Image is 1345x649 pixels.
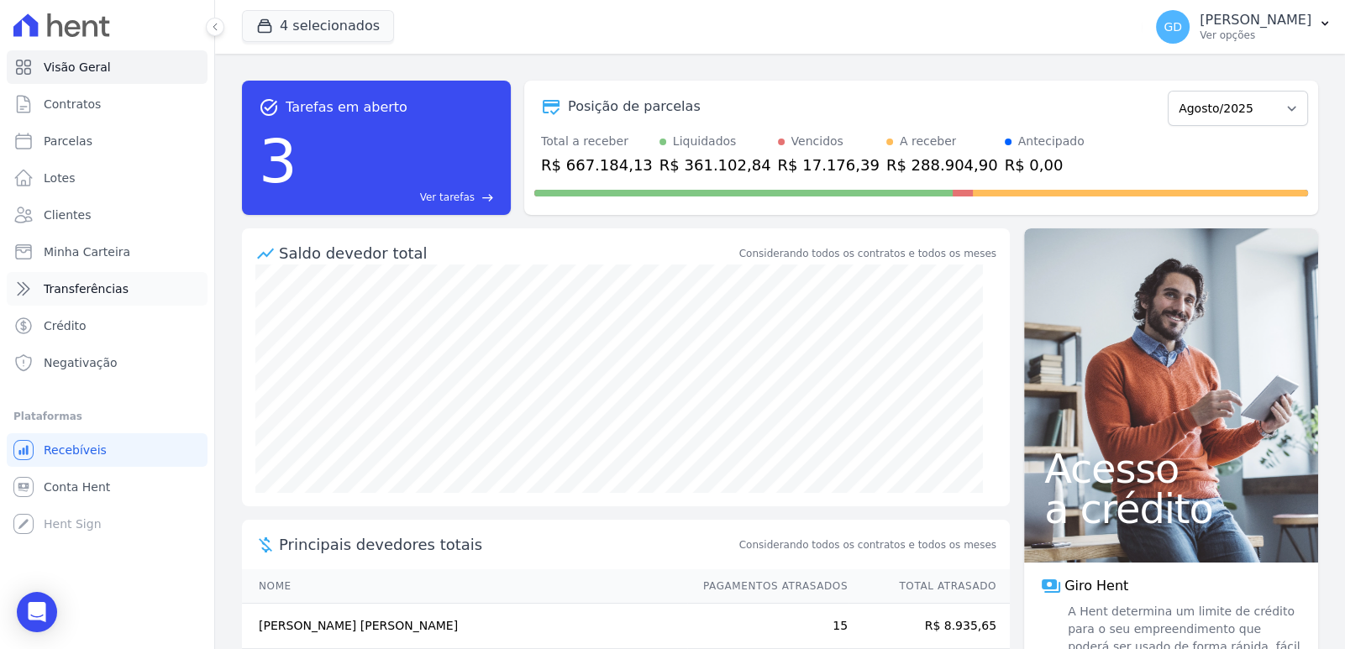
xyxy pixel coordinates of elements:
td: 15 [687,604,849,649]
span: Contratos [44,96,101,113]
span: Parcelas [44,133,92,149]
td: [PERSON_NAME] [PERSON_NAME] [242,604,687,649]
div: Posição de parcelas [568,97,701,117]
div: Vencidos [791,133,843,150]
span: Crédito [44,317,87,334]
span: Acesso [1044,448,1298,489]
button: 4 selecionados [242,10,394,42]
a: Clientes [7,198,208,232]
a: Lotes [7,161,208,195]
span: Ver tarefas [420,190,475,205]
button: GD [PERSON_NAME] Ver opções [1143,3,1345,50]
span: GD [1164,21,1182,33]
div: R$ 667.184,13 [541,154,653,176]
span: a crédito [1044,489,1298,529]
a: Visão Geral [7,50,208,84]
a: Recebíveis [7,433,208,467]
span: Minha Carteira [44,243,130,260]
div: Antecipado [1018,133,1085,150]
a: Contratos [7,87,208,121]
div: 3 [259,118,297,205]
a: Negativação [7,346,208,379]
div: R$ 288.904,90 [886,154,998,176]
div: Plataformas [13,406,201,427]
p: [PERSON_NAME] [1200,12,1311,29]
p: Ver opções [1200,29,1311,42]
span: Lotes [44,170,76,186]
span: Visão Geral [44,59,111,76]
div: R$ 0,00 [1005,154,1085,176]
div: Open Intercom Messenger [17,592,57,632]
a: Ver tarefas east [304,190,494,205]
div: Considerando todos os contratos e todos os meses [739,246,996,261]
span: east [481,191,494,204]
a: Parcelas [7,124,208,158]
th: Total Atrasado [849,569,1010,604]
span: Clientes [44,207,91,223]
span: Conta Hent [44,479,110,495]
span: Transferências [44,280,129,297]
span: Negativação [44,354,118,371]
div: Liquidados [673,133,737,150]
th: Pagamentos Atrasados [687,569,849,604]
span: task_alt [259,97,279,118]
a: Minha Carteira [7,235,208,269]
span: Considerando todos os contratos e todos os meses [739,537,996,552]
span: Giro Hent [1064,576,1128,596]
span: Tarefas em aberto [286,97,407,118]
span: Recebíveis [44,442,107,458]
span: Principais devedores totais [279,533,736,556]
a: Conta Hent [7,470,208,504]
td: R$ 8.935,65 [849,604,1010,649]
div: A receber [900,133,957,150]
div: R$ 17.176,39 [778,154,880,176]
th: Nome [242,569,687,604]
div: R$ 361.102,84 [659,154,771,176]
a: Transferências [7,272,208,306]
a: Crédito [7,309,208,343]
div: Total a receber [541,133,653,150]
div: Saldo devedor total [279,242,736,264]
